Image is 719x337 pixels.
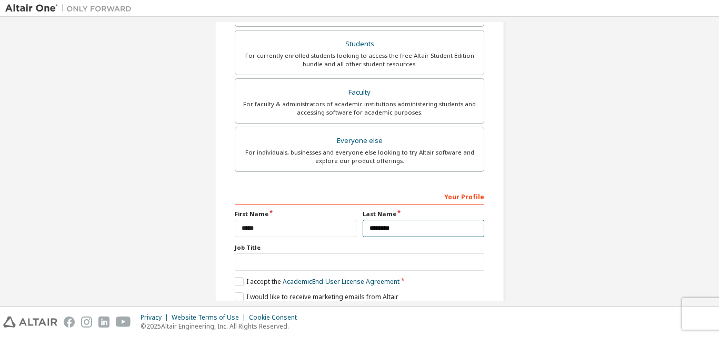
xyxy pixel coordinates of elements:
div: Website Terms of Use [172,313,249,322]
div: Your Profile [235,188,484,205]
label: I accept the [235,277,400,286]
img: altair_logo.svg [3,316,57,328]
img: linkedin.svg [98,316,109,328]
img: instagram.svg [81,316,92,328]
img: youtube.svg [116,316,131,328]
p: © 2025 Altair Engineering, Inc. All Rights Reserved. [141,322,303,331]
img: facebook.svg [64,316,75,328]
div: For individuals, businesses and everyone else looking to try Altair software and explore our prod... [242,148,477,165]
div: For currently enrolled students looking to access the free Altair Student Edition bundle and all ... [242,52,477,68]
div: Everyone else [242,134,477,148]
label: Last Name [363,210,484,218]
div: Faculty [242,85,477,100]
div: For faculty & administrators of academic institutions administering students and accessing softwa... [242,100,477,117]
div: Students [242,37,477,52]
div: Privacy [141,313,172,322]
div: Cookie Consent [249,313,303,322]
label: First Name [235,210,356,218]
label: Job Title [235,243,484,252]
label: I would like to receive marketing emails from Altair [235,292,398,301]
a: Academic End-User License Agreement [283,277,400,286]
img: Altair One [5,3,137,14]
